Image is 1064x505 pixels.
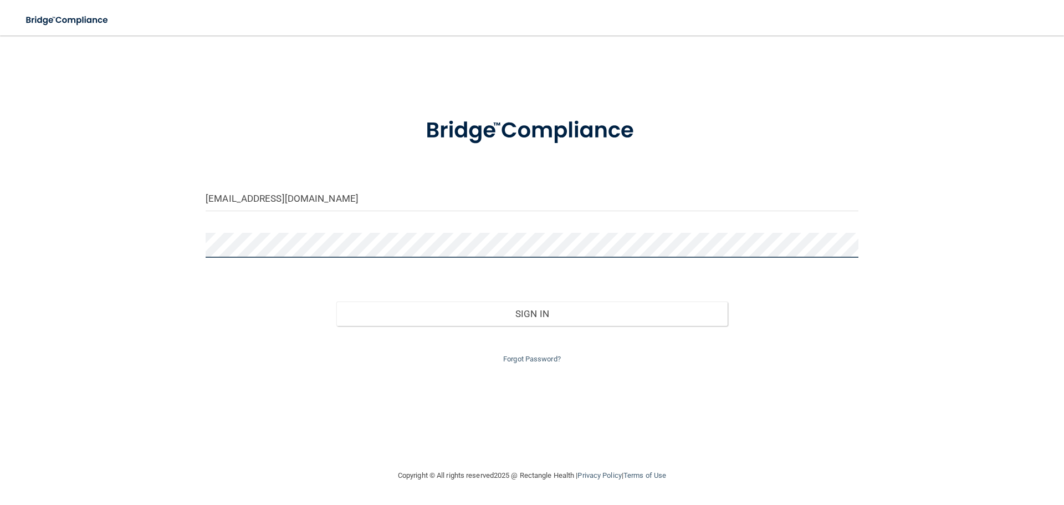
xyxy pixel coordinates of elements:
[872,426,1051,471] iframe: Drift Widget Chat Controller
[577,471,621,480] a: Privacy Policy
[17,9,119,32] img: bridge_compliance_login_screen.278c3ca4.svg
[503,355,561,363] a: Forgot Password?
[330,458,734,493] div: Copyright © All rights reserved 2025 @ Rectangle Health | |
[206,186,858,211] input: Email
[403,102,661,160] img: bridge_compliance_login_screen.278c3ca4.svg
[623,471,666,480] a: Terms of Use
[336,302,728,326] button: Sign In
